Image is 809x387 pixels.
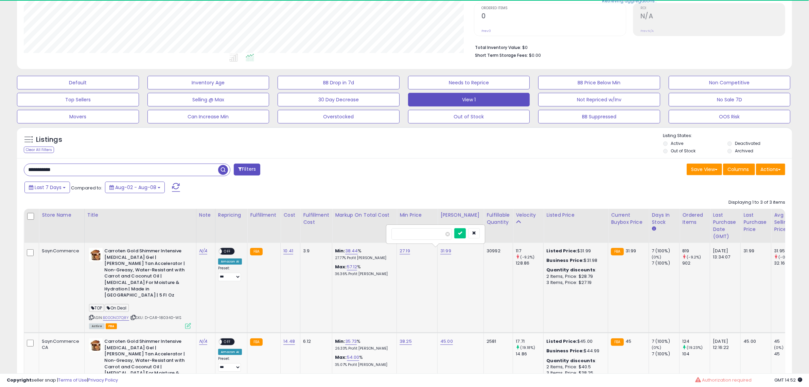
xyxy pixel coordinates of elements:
b: Listed Price: [546,338,577,344]
span: 2025-08-16 14:52 GMT [774,377,802,383]
span: 45 [626,338,631,344]
div: Repricing [218,212,244,219]
span: | SKU: D-CAR-180340-WS [130,315,182,320]
small: FBA [250,338,263,346]
div: 819 [682,248,710,254]
a: N/A [199,248,207,254]
div: 117 [516,248,543,254]
small: (0%) [652,345,661,350]
button: Not Repriced w/Inv [538,93,660,106]
div: 17.71 [516,338,543,344]
div: Amazon AI [218,349,242,355]
div: 3.9 [303,248,327,254]
div: Fulfillment Cost [303,212,329,226]
p: Listing States: [663,133,792,139]
button: Filters [234,164,260,175]
label: Deactivated [735,140,760,146]
div: Preset: [218,356,242,372]
div: : [546,358,603,364]
strong: Copyright [7,377,32,383]
button: BB Suppressed [538,110,660,123]
div: $45.00 [546,338,603,344]
span: Aug-02 - Aug-08 [115,184,156,191]
button: Top Sellers [17,93,139,106]
div: seller snap | | [7,377,118,384]
span: On Deal [105,304,128,312]
a: 31.99 [440,248,451,254]
div: 2 Items, Price: $28.79 [546,273,603,280]
th: The percentage added to the cost of goods (COGS) that forms the calculator for Min & Max prices. [332,209,397,243]
b: Min: [335,338,345,344]
div: % [335,248,391,260]
a: Terms of Use [58,377,87,383]
b: Max: [335,264,347,270]
p: 26.33% Profit [PERSON_NAME] [335,346,391,351]
div: SaynCommerce [42,248,79,254]
div: SaynCommerce CA [42,338,79,351]
div: Fulfillment [250,212,278,219]
div: $31.99 [546,248,603,254]
small: Days In Stock. [652,226,656,232]
button: Actions [756,164,785,175]
p: 27.77% Profit [PERSON_NAME] [335,256,391,260]
div: Velocity [516,212,541,219]
b: Max: [335,354,347,360]
img: 41Ze8-PCp9L._SL40_.jpg [89,338,103,352]
div: ASIN: [89,248,191,328]
div: % [335,264,391,276]
small: (19.18%) [521,345,535,350]
b: Quantity discounts [546,357,595,364]
small: FBA [611,248,623,255]
div: Days In Stock [652,212,676,226]
div: Listed Price [546,212,605,219]
div: 30992 [487,248,508,254]
b: Business Price: [546,348,584,354]
b: Listed Price: [546,248,577,254]
button: No Sale 7D [669,93,791,106]
span: TOP [89,304,104,312]
div: 31.95 [774,248,802,254]
div: 7 (100%) [652,260,679,266]
span: Last 7 Days [35,184,61,191]
small: FBA [250,248,263,255]
h5: Listings [36,135,62,145]
div: 45.00 [743,338,766,344]
b: Business Price: [546,257,584,264]
div: Ordered Items [682,212,707,226]
button: View 1 [408,93,530,106]
div: Current Buybox Price [611,212,646,226]
button: Columns [723,164,755,175]
div: % [335,338,391,351]
a: 27.19 [400,248,410,254]
div: Markup on Total Cost [335,212,394,219]
div: Last Purchase Price [743,212,768,233]
button: Inventory Age [147,76,269,89]
a: 38.25 [400,338,412,345]
div: $44.99 [546,348,603,354]
span: FBA [106,323,117,329]
img: 41Ze8-PCp9L._SL40_.jpg [89,248,103,262]
div: 104 [682,351,710,357]
a: 54.00 [347,354,359,361]
button: Non Competitive [669,76,791,89]
div: 32.16 [774,260,802,266]
small: (19.23%) [687,345,703,350]
div: 6.12 [303,338,327,344]
label: Out of Stock [671,148,696,154]
div: [PERSON_NAME] [440,212,481,219]
a: B00OND7Q8Y [103,315,129,321]
button: Selling @ Max [147,93,269,106]
div: Amazon AI [218,258,242,265]
span: OFF [222,249,233,254]
p: 35.07% Profit [PERSON_NAME] [335,363,391,367]
div: Cost [283,212,297,219]
a: N/A [199,338,207,345]
button: Aug-02 - Aug-08 [105,182,165,193]
div: 31.99 [743,248,766,254]
small: (0%) [652,254,661,260]
a: 10.41 [283,248,293,254]
button: Can Increase Min [147,110,269,123]
div: Store Name [42,212,82,219]
span: 31.99 [626,248,636,254]
a: 57.12 [347,264,357,270]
